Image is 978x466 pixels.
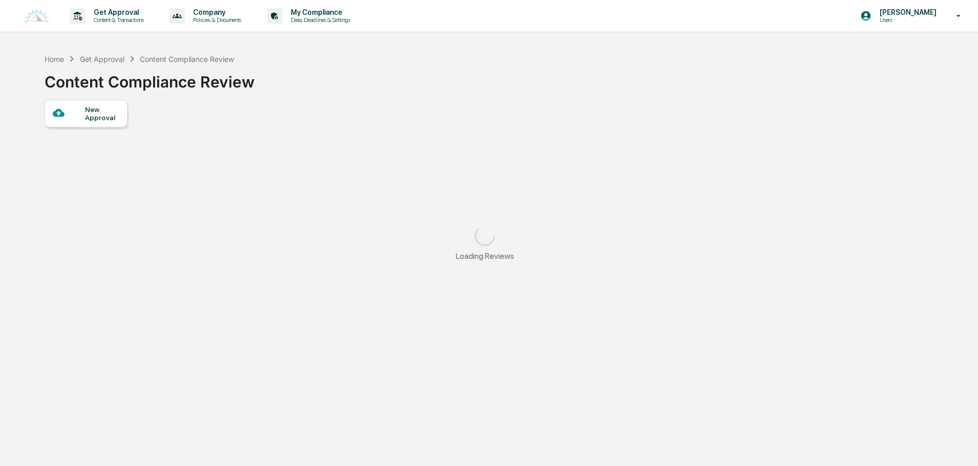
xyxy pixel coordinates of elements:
div: New Approval [85,105,119,122]
p: [PERSON_NAME] [871,8,942,16]
div: Home [45,55,64,63]
p: Data, Deadlines & Settings [283,16,355,24]
div: Content Compliance Review [45,64,254,91]
div: Get Approval [80,55,124,63]
div: Loading Reviews [456,251,514,261]
div: Content Compliance Review [140,55,234,63]
p: Policies & Documents [185,16,246,24]
p: My Compliance [283,8,355,16]
p: Content & Transactions [86,16,149,24]
p: Get Approval [86,8,149,16]
p: Company [185,8,246,16]
p: Users [871,16,942,24]
img: logo [25,9,49,23]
